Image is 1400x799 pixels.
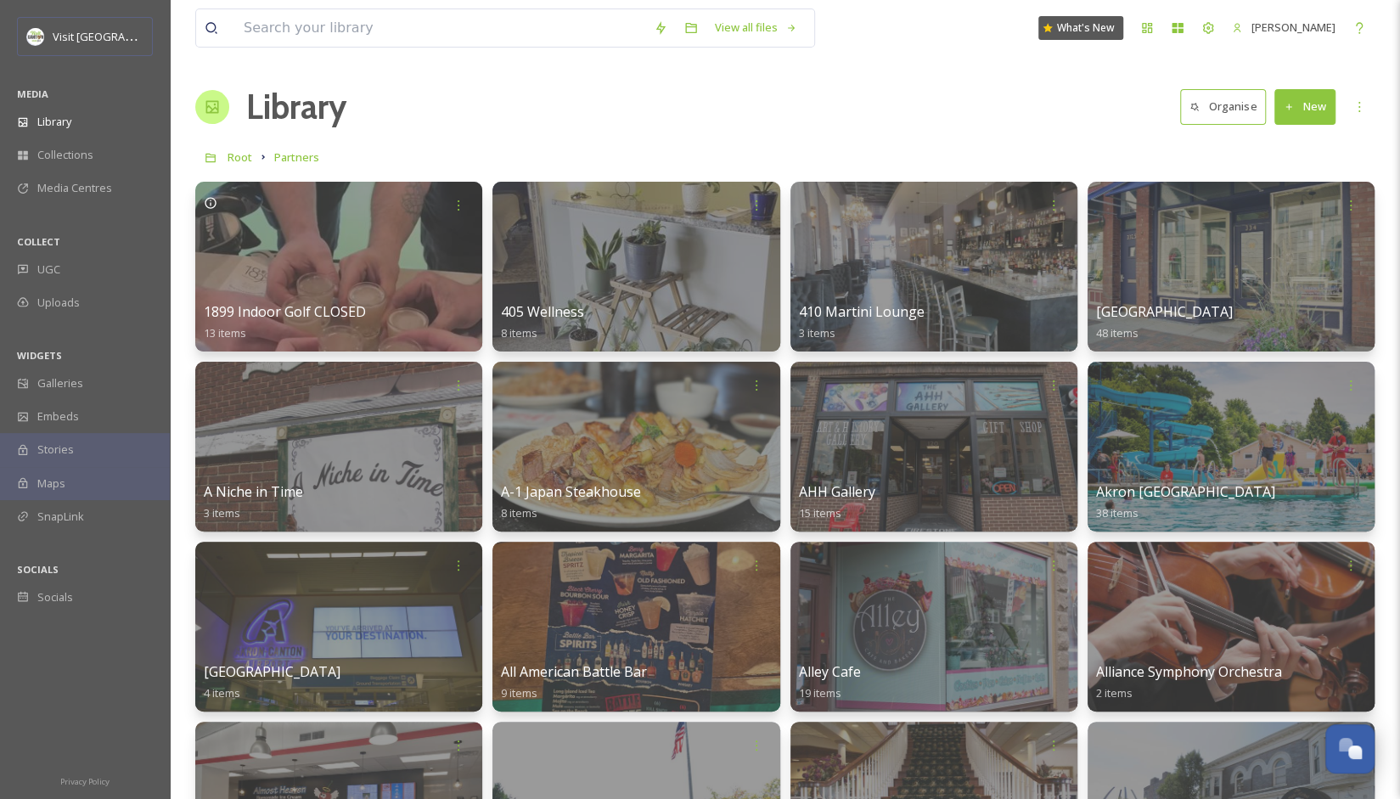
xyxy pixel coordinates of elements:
[1096,325,1139,340] span: 48 items
[1096,304,1233,340] a: [GEOGRAPHIC_DATA]48 items
[501,662,647,681] span: All American Battle Bar
[706,11,806,44] a: View all files
[799,302,925,321] span: 410 Martini Lounge
[1251,20,1335,35] span: [PERSON_NAME]
[17,87,48,100] span: MEDIA
[204,484,303,520] a: A Niche in Time3 items
[17,235,60,248] span: COLLECT
[37,262,60,278] span: UGC
[204,664,340,701] a: [GEOGRAPHIC_DATA]4 items
[501,302,584,321] span: 405 Wellness
[17,349,62,362] span: WIDGETS
[27,28,44,45] img: download.jpeg
[204,325,246,340] span: 13 items
[501,505,537,520] span: 8 items
[204,302,366,321] span: 1899 Indoor Golf CLOSED
[37,114,71,130] span: Library
[799,685,841,701] span: 19 items
[799,482,875,501] span: AHH Gallery
[799,484,875,520] a: AHH Gallery15 items
[204,505,240,520] span: 3 items
[799,304,925,340] a: 410 Martini Lounge3 items
[37,375,83,391] span: Galleries
[204,482,303,501] span: A Niche in Time
[274,147,319,167] a: Partners
[17,563,59,576] span: SOCIALS
[1180,89,1266,124] button: Organise
[60,776,110,787] span: Privacy Policy
[204,662,340,681] span: [GEOGRAPHIC_DATA]
[37,442,74,458] span: Stories
[228,149,252,165] span: Root
[37,475,65,492] span: Maps
[37,180,112,196] span: Media Centres
[204,685,240,701] span: 4 items
[501,304,584,340] a: 405 Wellness8 items
[53,28,184,44] span: Visit [GEOGRAPHIC_DATA]
[37,408,79,425] span: Embeds
[1096,685,1133,701] span: 2 items
[235,9,645,47] input: Search your library
[228,147,252,167] a: Root
[501,482,641,501] span: A-1 Japan Steakhouse
[1274,89,1335,124] button: New
[501,664,647,701] a: All American Battle Bar9 items
[274,149,319,165] span: Partners
[799,505,841,520] span: 15 items
[37,589,73,605] span: Socials
[799,325,835,340] span: 3 items
[501,685,537,701] span: 9 items
[1325,724,1375,774] button: Open Chat
[246,82,346,132] a: Library
[1096,484,1275,520] a: Akron [GEOGRAPHIC_DATA]38 items
[204,304,366,340] a: 1899 Indoor Golf CLOSED13 items
[799,664,861,701] a: Alley Cafe19 items
[37,295,80,311] span: Uploads
[1096,505,1139,520] span: 38 items
[799,662,861,681] span: Alley Cafe
[1096,664,1282,701] a: Alliance Symphony Orchestra2 items
[37,147,93,163] span: Collections
[1096,662,1282,681] span: Alliance Symphony Orchestra
[37,509,84,525] span: SnapLink
[1096,482,1275,501] span: Akron [GEOGRAPHIC_DATA]
[501,325,537,340] span: 8 items
[1096,302,1233,321] span: [GEOGRAPHIC_DATA]
[1223,11,1344,44] a: [PERSON_NAME]
[1038,16,1123,40] a: What's New
[60,770,110,791] a: Privacy Policy
[501,484,641,520] a: A-1 Japan Steakhouse8 items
